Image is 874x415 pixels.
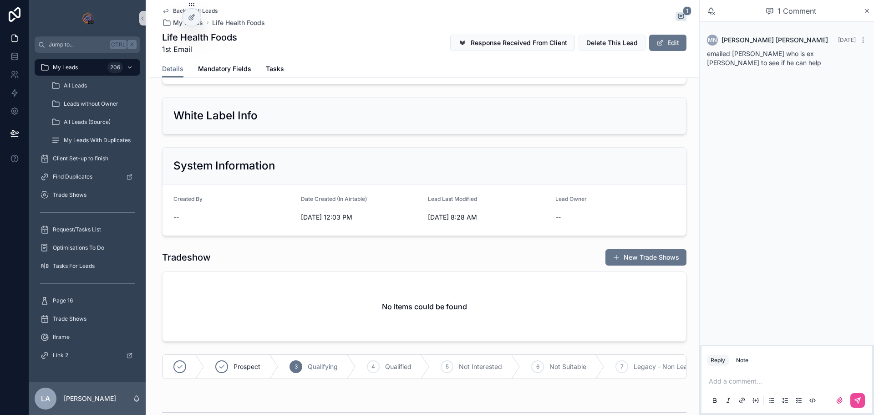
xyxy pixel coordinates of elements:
p: [PERSON_NAME] [64,394,116,403]
span: emailed [PERSON_NAME] who is ex [PERSON_NAME] to see if he can help [707,50,821,67]
a: Optimisations To Do [35,240,140,256]
span: K [128,41,136,48]
h2: No items could be found [382,301,467,312]
a: Link 2 [35,347,140,364]
span: 6 [536,363,539,370]
span: Leads without Owner [64,100,118,108]
button: New Trade Shows [605,249,686,266]
span: Legacy - Non Lead [634,362,691,371]
span: [DATE] 8:28 AM [428,213,548,222]
span: Prospect [234,362,260,371]
span: Created By [173,195,203,202]
h1: Tradeshow [162,251,211,264]
a: Mandatory Fields [198,61,251,79]
a: Trade Shows [35,311,140,327]
a: My Leads [162,18,203,27]
span: My Leads [173,18,203,27]
span: Find Duplicates [53,173,92,180]
a: Find Duplicates [35,169,140,185]
a: Back to All Leads [162,7,218,15]
span: Client Set-up to finish [53,155,108,162]
span: Trade Shows [53,191,86,199]
span: My Leads With Duplicates [64,137,131,144]
span: Page 16 [53,297,73,304]
span: Back to All Leads [173,7,218,15]
button: 1 [676,12,686,23]
a: Page 16 [35,292,140,309]
span: 5 [446,363,449,370]
span: Iframe [53,333,70,341]
span: [DATE] 12:03 PM [301,213,421,222]
span: 1 [683,6,691,15]
span: Ctrl [110,40,127,49]
span: -- [555,213,561,222]
span: [DATE] [838,36,856,43]
span: -- [173,213,179,222]
div: scrollable content [29,53,146,375]
span: Mandatory Fields [198,64,251,73]
span: 1 Comment [777,5,816,16]
a: My Leads206 [35,59,140,76]
a: All Leads [46,77,140,94]
span: 1st Email [162,44,237,55]
span: All Leads [64,82,87,89]
span: [PERSON_NAME] [PERSON_NAME] [722,36,828,45]
h2: System Information [173,159,275,173]
a: Request/Tasks List [35,221,140,238]
span: Tasks [266,64,284,73]
a: Tasks For Leads [35,258,140,274]
span: Delete This Lead [586,38,638,47]
span: Lead Owner [555,195,587,202]
span: LA [41,393,50,404]
div: 206 [107,62,123,73]
span: Trade Shows [53,315,86,323]
div: Note [736,357,748,364]
button: Reply [707,355,729,366]
img: App logo [80,11,95,26]
a: Tasks [266,61,284,79]
span: 3 [295,363,298,370]
span: Optimisations To Do [53,244,104,251]
button: Note [732,355,752,366]
span: All Leads (Source) [64,118,111,126]
h2: White Label Info [173,108,258,123]
a: My Leads With Duplicates [46,132,140,149]
a: Iframe [35,329,140,345]
button: Delete This Lead [579,35,645,51]
span: Tasks For Leads [53,262,95,270]
a: Trade Shows [35,187,140,203]
span: My Leads [53,64,78,71]
button: Edit [649,35,686,51]
span: Not Interested [459,362,502,371]
span: 7 [620,363,624,370]
h1: Life Health Foods [162,31,237,44]
span: Response Received From Client [471,38,567,47]
span: Qualified [385,362,412,371]
button: Jump to...CtrlK [35,36,140,53]
span: Link 2 [53,352,68,359]
a: Client Set-up to finish [35,150,140,167]
span: MN [708,36,717,44]
button: Response Received From Client [450,35,575,51]
a: Details [162,61,183,78]
span: Not Suitable [549,362,586,371]
span: 4 [371,363,375,370]
span: Qualifying [308,362,338,371]
a: Leads without Owner [46,96,140,112]
span: Jump to... [49,41,107,48]
a: All Leads (Source) [46,114,140,130]
span: Lead Last Modified [428,195,477,202]
span: Date Created (In Airtable) [301,195,367,202]
span: Request/Tasks List [53,226,101,233]
a: Life Health Foods [212,18,265,27]
span: Details [162,64,183,73]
